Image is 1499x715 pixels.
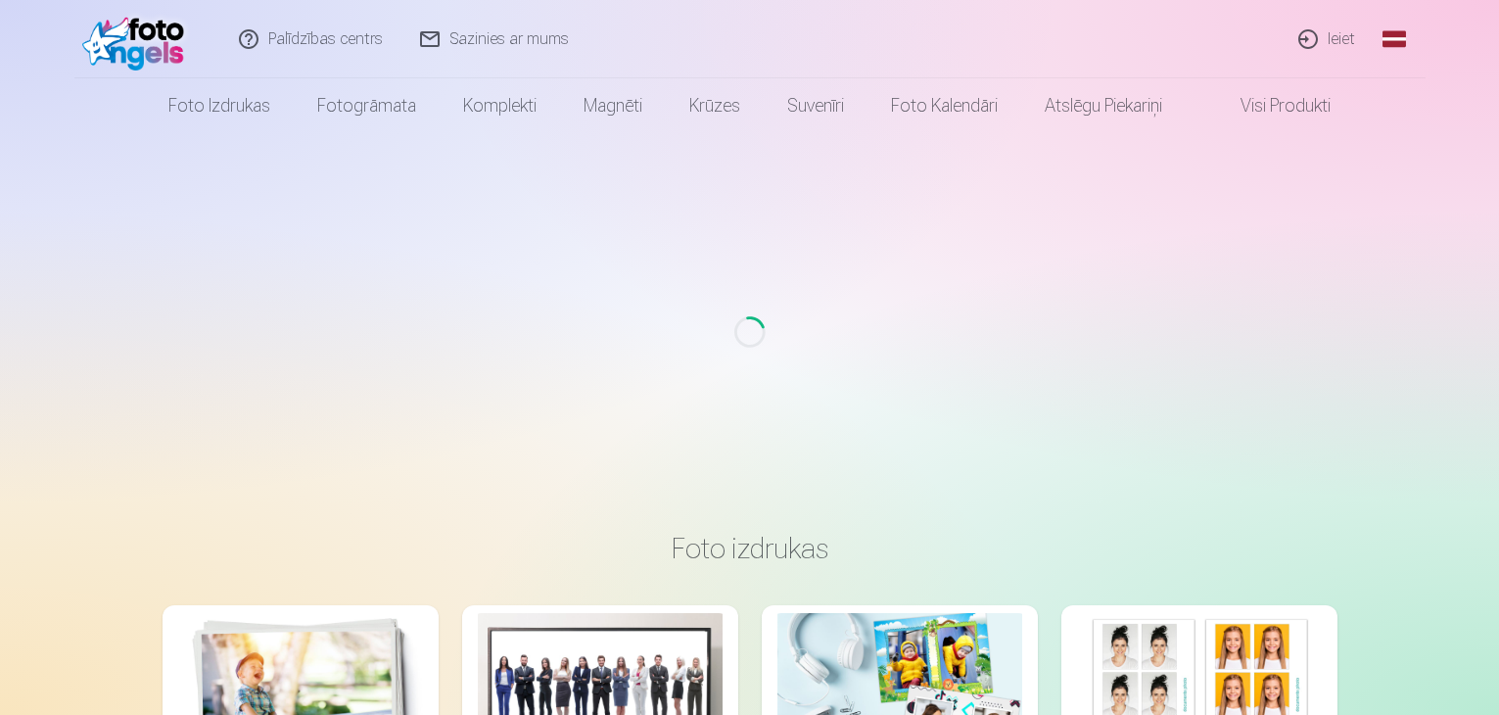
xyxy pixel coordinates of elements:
a: Komplekti [440,78,560,133]
a: Krūzes [666,78,764,133]
a: Foto kalendāri [867,78,1021,133]
a: Atslēgu piekariņi [1021,78,1186,133]
a: Magnēti [560,78,666,133]
h3: Foto izdrukas [178,531,1322,566]
img: /fa1 [82,8,195,71]
a: Fotogrāmata [294,78,440,133]
a: Visi produkti [1186,78,1354,133]
a: Foto izdrukas [145,78,294,133]
a: Suvenīri [764,78,867,133]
